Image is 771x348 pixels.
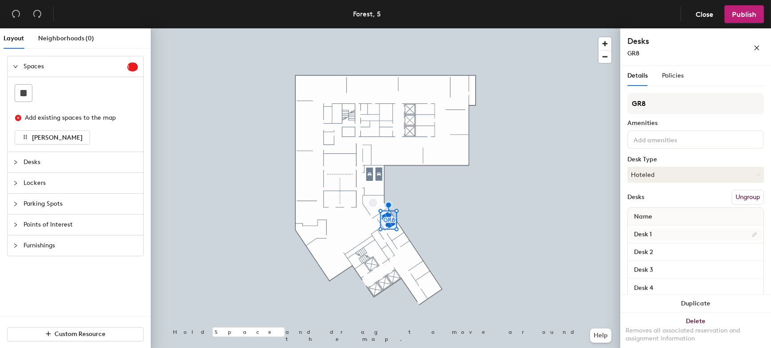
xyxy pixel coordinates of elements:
button: Undo (⌘ + Z) [7,5,25,23]
h4: Desks [627,35,725,47]
button: Publish [724,5,764,23]
input: Add amenities [632,134,712,145]
span: Spaces [23,56,127,77]
span: close [754,45,760,51]
input: Unnamed desk [630,282,762,294]
span: collapsed [13,222,18,227]
div: Desk Type [627,156,764,163]
span: Desks [23,152,138,172]
button: Hoteled [627,167,764,183]
button: Close [688,5,721,23]
span: undo [12,9,20,18]
span: expanded [13,64,18,69]
span: collapsed [13,160,18,165]
span: close-circle [15,115,21,121]
span: Furnishings [23,235,138,256]
div: Desks [627,194,644,201]
span: Points of Interest [23,215,138,235]
span: [PERSON_NAME] [32,134,82,141]
span: Details [627,72,648,79]
input: Unnamed desk [630,228,762,241]
span: GR8 [627,50,639,57]
input: Unnamed desk [630,246,762,258]
input: Unnamed desk [630,264,762,276]
button: Redo (⌘ + ⇧ + Z) [28,5,46,23]
span: Neighborhoods (0) [38,35,94,42]
span: collapsed [13,180,18,186]
span: Close [696,10,713,19]
div: Removes all associated reservation and assignment information [626,327,766,343]
span: 1 [127,64,138,70]
button: Help [590,328,611,343]
button: Ungroup [732,190,764,205]
div: Add existing spaces to the map [25,113,130,123]
div: Amenities [627,120,764,127]
button: Duplicate [620,295,771,313]
span: Custom Resource [55,330,106,338]
span: Layout [4,35,24,42]
span: Name [630,209,657,225]
div: Forest, 5 [353,8,381,20]
span: Publish [732,10,756,19]
button: Custom Resource [7,327,144,341]
span: Policies [662,72,684,79]
span: Lockers [23,173,138,193]
span: collapsed [13,201,18,207]
button: [PERSON_NAME] [15,130,90,145]
span: Parking Spots [23,194,138,214]
sup: 1 [127,63,138,71]
span: collapsed [13,243,18,248]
